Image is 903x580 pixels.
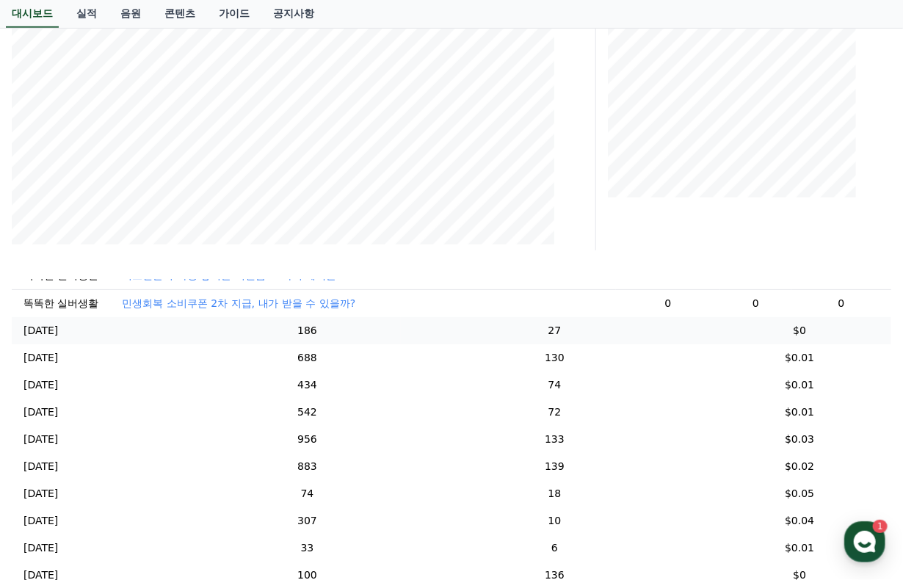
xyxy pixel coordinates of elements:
td: $0.03 [708,426,891,453]
td: 똑똑한 실버생활 [12,289,110,317]
td: $0 [708,317,891,344]
td: 307 [214,507,402,534]
td: 18 [401,480,708,507]
td: 883 [214,453,402,480]
td: $0.01 [708,534,891,562]
span: 1 [149,457,154,469]
td: 434 [214,371,402,399]
td: 10 [401,507,708,534]
button: 민생회복 소비쿠폰 2차 지급, 내가 받을 수 있을까? [122,296,355,311]
p: [DATE] [23,405,58,420]
td: $0.05 [708,480,891,507]
p: [DATE] [23,459,58,474]
td: 74 [401,371,708,399]
a: 1대화 [97,458,189,495]
td: $0.04 [708,507,891,534]
td: $0.02 [708,453,891,480]
td: 72 [401,399,708,426]
td: 0 [791,289,891,317]
p: [DATE] [23,486,58,501]
td: 956 [214,426,402,453]
td: 0 [616,289,720,317]
p: [DATE] [23,323,58,338]
td: 27 [401,317,708,344]
td: $0.01 [708,399,891,426]
td: 186 [214,317,402,344]
td: $0.01 [708,371,891,399]
span: 홈 [46,480,55,492]
td: 139 [401,453,708,480]
td: $0.01 [708,344,891,371]
span: 대화 [134,481,152,493]
td: 688 [214,344,402,371]
a: 설정 [189,458,282,495]
span: 설정 [227,480,244,492]
p: [DATE] [23,377,58,393]
td: 130 [401,344,708,371]
td: 6 [401,534,708,562]
td: 33 [214,534,402,562]
p: [DATE] [23,513,58,529]
td: 133 [401,426,708,453]
a: 홈 [4,458,97,495]
p: [DATE] [23,350,58,366]
p: [DATE] [23,540,58,556]
td: 0 [720,289,791,317]
td: 74 [214,480,402,507]
p: [DATE] [23,432,58,447]
td: 542 [214,399,402,426]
